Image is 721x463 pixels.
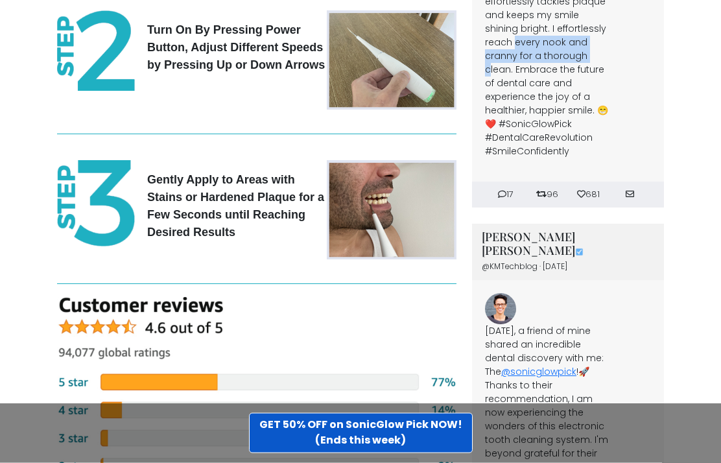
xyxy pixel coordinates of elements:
strong: GET 50% OFF on SonicGlow Pick NOW! (Ends this week) [259,417,462,447]
a: @sonicglowpick [501,366,576,379]
p: Turn On By Pressing Power Button, Adjust Different Speeds by Pressing Up or Down Arrows [137,11,326,75]
p: Gently Apply to Areas with Stains or Hardened Plaque for a Few Seconds until Reaching Desired Res... [137,161,326,242]
li: 96 [526,189,568,202]
span: @KMTechblog · [DATE] [482,261,567,272]
a: GET 50% OFF on SonicGlow Pick NOW!(Ends this week) [249,413,473,453]
img: Image [575,248,584,257]
li: 17 [485,189,526,202]
li: 681 [568,189,609,202]
h3: [PERSON_NAME] [PERSON_NAME] [482,231,654,259]
img: Image [485,294,516,325]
